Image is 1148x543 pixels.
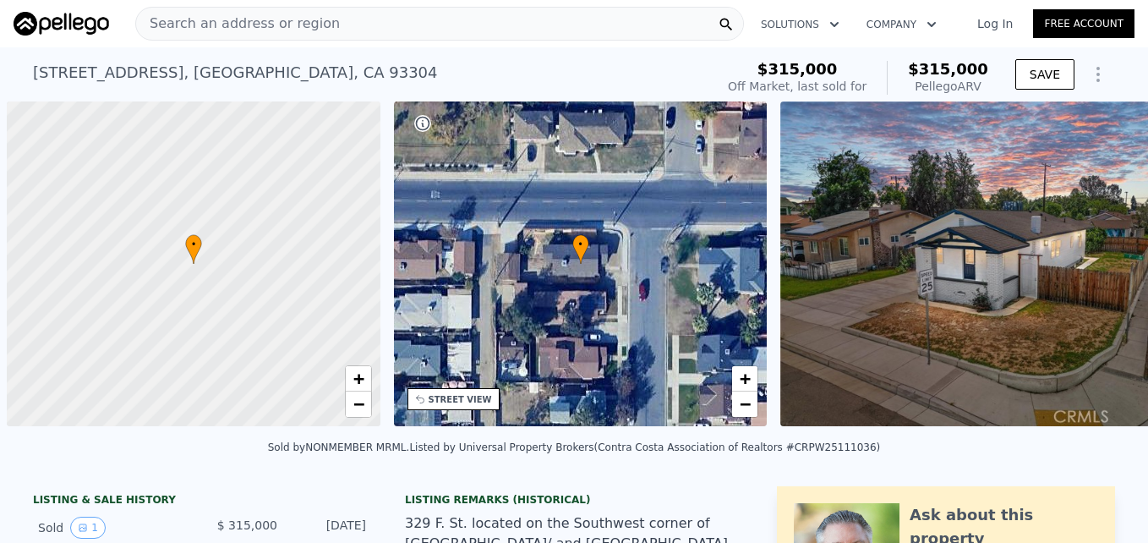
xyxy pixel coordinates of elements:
[1033,9,1134,38] a: Free Account
[747,9,853,40] button: Solutions
[217,518,277,532] span: $ 315,000
[33,493,371,510] div: LISTING & SALE HISTORY
[957,15,1033,32] a: Log In
[732,366,757,392] a: Zoom in
[572,234,589,264] div: •
[268,442,410,453] div: Sold by NONMEMBER MRML .
[740,393,751,414] span: −
[429,393,492,406] div: STREET VIEW
[14,12,109,36] img: Pellego
[353,368,364,389] span: +
[346,366,371,392] a: Zoom in
[728,78,866,95] div: Off Market, last sold for
[185,234,202,264] div: •
[908,60,988,78] span: $315,000
[908,78,988,95] div: Pellego ARV
[185,237,202,252] span: •
[346,392,371,417] a: Zoom out
[409,442,880,453] div: Listed by Universal Property Brokers (Contra Costa Association of Realtors #CRPW25111036)
[291,517,366,539] div: [DATE]
[572,237,589,252] span: •
[1015,59,1074,90] button: SAVE
[38,517,189,539] div: Sold
[70,517,106,539] button: View historical data
[136,14,340,34] span: Search an address or region
[33,61,438,85] div: [STREET_ADDRESS] , [GEOGRAPHIC_DATA] , CA 93304
[853,9,950,40] button: Company
[732,392,757,417] a: Zoom out
[405,493,743,507] div: Listing Remarks (Historical)
[740,368,751,389] span: +
[1081,58,1115,91] button: Show Options
[353,393,364,414] span: −
[757,60,838,78] span: $315,000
